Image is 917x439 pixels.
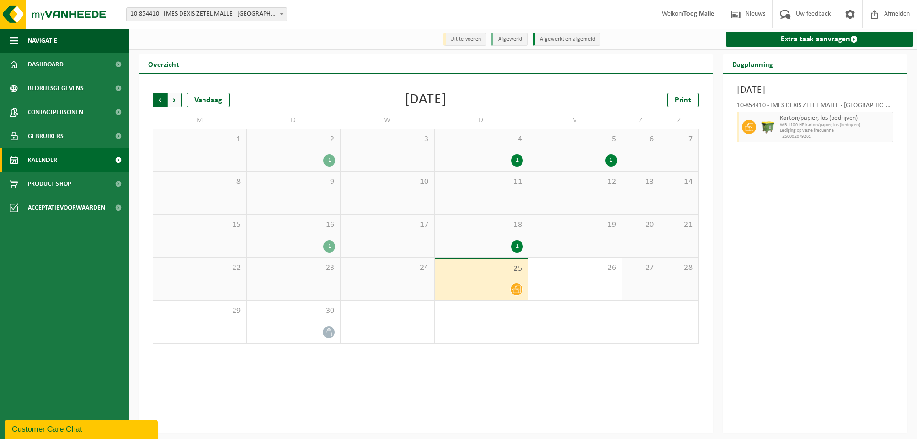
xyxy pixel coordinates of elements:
span: Gebruikers [28,124,64,148]
span: 18 [439,220,523,230]
span: 12 [533,177,617,187]
span: 7 [665,134,693,145]
span: 26 [533,263,617,273]
span: Product Shop [28,172,71,196]
span: 28 [665,263,693,273]
span: Bedrijfsgegevens [28,76,84,100]
div: 1 [511,154,523,167]
span: 17 [345,220,429,230]
span: 8 [158,177,242,187]
span: Volgende [168,93,182,107]
span: 27 [627,263,655,273]
td: Z [622,112,661,129]
span: 29 [158,306,242,316]
span: 14 [665,177,693,187]
li: Afgewerkt [491,33,528,46]
iframe: chat widget [5,418,160,439]
div: 1 [511,240,523,253]
span: Dashboard [28,53,64,76]
span: 20 [627,220,655,230]
span: 21 [665,220,693,230]
span: Vorige [153,93,167,107]
td: D [435,112,529,129]
div: 10-854410 - IMES DEXIS ZETEL MALLE - [GEOGRAPHIC_DATA] [737,102,894,112]
span: 10-854410 - IMES DEXIS ZETEL MALLE - OOSTMALLE [127,8,287,21]
span: Contactpersonen [28,100,83,124]
span: 15 [158,220,242,230]
img: WB-1100-HPE-GN-50 [761,120,775,134]
span: 10-854410 - IMES DEXIS ZETEL MALLE - OOSTMALLE [126,7,287,21]
span: 1 [158,134,242,145]
td: M [153,112,247,129]
span: 13 [627,177,655,187]
span: 3 [345,134,429,145]
span: 24 [345,263,429,273]
td: W [341,112,435,129]
li: Afgewerkt en afgemeld [533,33,600,46]
span: Kalender [28,148,57,172]
td: D [247,112,341,129]
strong: Toog Malle [683,11,714,18]
li: Uit te voeren [443,33,486,46]
span: Acceptatievoorwaarden [28,196,105,220]
span: WB-1100-HP karton/papier, los (bedrijven) [780,122,891,128]
span: Lediging op vaste frequentie [780,128,891,134]
div: Vandaag [187,93,230,107]
h2: Overzicht [139,54,189,73]
div: 1 [323,154,335,167]
span: 9 [252,177,336,187]
span: 4 [439,134,523,145]
span: 23 [252,263,336,273]
td: Z [660,112,698,129]
span: 16 [252,220,336,230]
span: 22 [158,263,242,273]
h3: [DATE] [737,83,894,97]
span: 19 [533,220,617,230]
span: 2 [252,134,336,145]
div: 1 [323,240,335,253]
span: Karton/papier, los (bedrijven) [780,115,891,122]
h2: Dagplanning [723,54,783,73]
a: Print [667,93,699,107]
span: 6 [627,134,655,145]
div: [DATE] [405,93,447,107]
span: 25 [439,264,523,274]
span: 10 [345,177,429,187]
td: V [528,112,622,129]
a: Extra taak aanvragen [726,32,914,47]
span: 30 [252,306,336,316]
span: 5 [533,134,617,145]
span: T250002079261 [780,134,891,139]
div: 1 [605,154,617,167]
span: Print [675,96,691,104]
span: 11 [439,177,523,187]
span: Navigatie [28,29,57,53]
